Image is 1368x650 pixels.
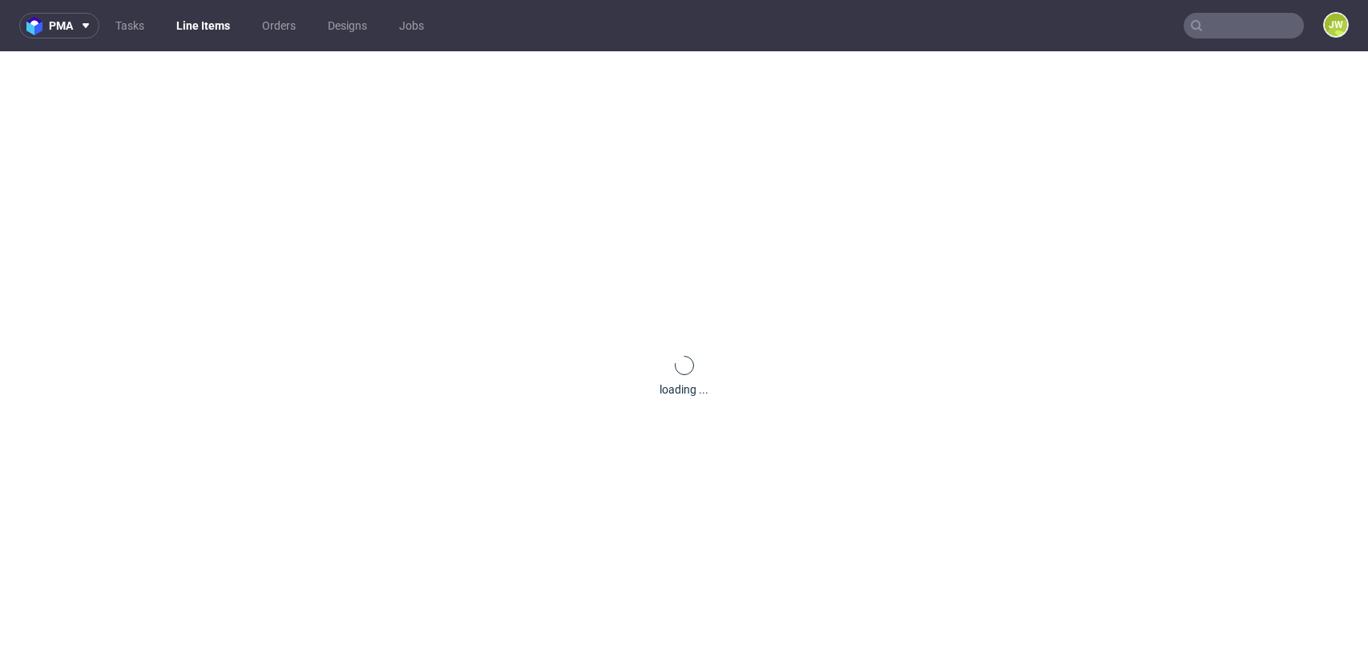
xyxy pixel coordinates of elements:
a: Orders [252,13,305,38]
span: pma [49,20,73,31]
img: logo [26,17,49,35]
a: Jobs [389,13,434,38]
div: loading ... [660,382,708,398]
a: Tasks [106,13,154,38]
a: Line Items [167,13,240,38]
a: Designs [318,13,377,38]
figcaption: JW [1325,14,1347,36]
button: pma [19,13,99,38]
